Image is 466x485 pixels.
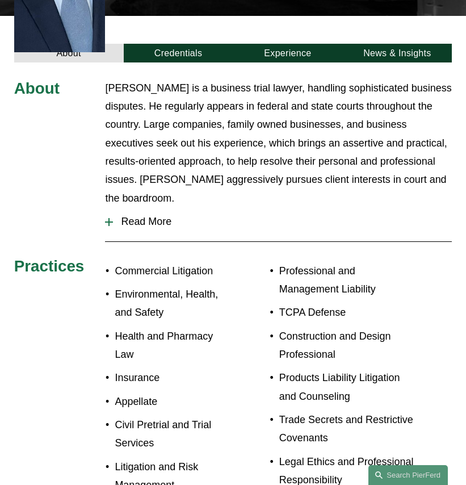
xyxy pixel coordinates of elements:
[115,369,233,387] p: Insurance
[115,285,233,322] p: Environmental, Health, and Safety
[233,44,343,62] a: Experience
[105,207,452,236] button: Read More
[115,262,233,280] p: Commercial Litigation
[279,303,415,321] p: TCPA Defense
[279,369,415,405] p: Products Liability Litigation and Counseling
[14,44,124,62] a: About
[105,79,452,207] p: [PERSON_NAME] is a business trial lawyer, handling sophisticated business disputes. He regularly ...
[14,257,85,275] span: Practices
[342,44,452,62] a: News & Insights
[115,392,233,411] p: Appellate
[279,327,415,364] p: Construction and Design Professional
[113,216,452,228] span: Read More
[368,465,448,485] a: Search this site
[279,262,415,299] p: Professional and Management Liability
[115,416,233,453] p: Civil Pretrial and Trial Services
[115,327,233,364] p: Health and Pharmacy Law
[279,411,415,448] p: Trade Secrets and Restrictive Covenants
[14,80,60,97] span: About
[124,44,233,62] a: Credentials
